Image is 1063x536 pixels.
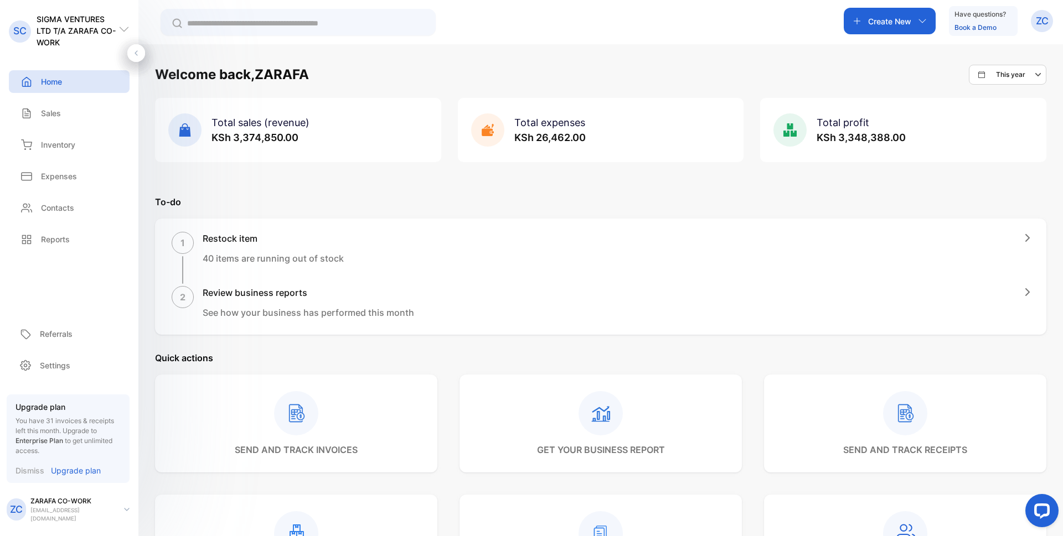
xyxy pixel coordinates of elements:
[16,465,44,476] p: Dismiss
[211,117,309,128] span: Total sales (revenue)
[203,286,414,299] h1: Review business reports
[954,23,997,32] a: Book a Demo
[16,416,121,456] p: You have 31 invoices & receipts left this month.
[10,502,23,517] p: ZC
[16,401,121,413] p: Upgrade plan
[44,465,101,476] a: Upgrade plan
[37,13,118,48] p: SIGMA VENTURES LTD T/A ZARAFA CO-WORK
[16,426,112,455] span: Upgrade to to get unlimited access.
[817,132,906,143] span: KSh 3,348,388.00
[537,443,665,456] p: get your business report
[817,117,869,128] span: Total profit
[155,351,1046,365] p: Quick actions
[13,24,27,38] p: SC
[180,290,185,304] p: 2
[235,443,358,456] p: send and track invoices
[1031,8,1053,34] button: ZC
[41,107,61,119] p: Sales
[203,306,414,319] p: See how your business has performed this month
[30,506,115,523] p: [EMAIL_ADDRESS][DOMAIN_NAME]
[996,70,1025,80] p: This year
[1036,14,1049,28] p: ZC
[41,202,74,214] p: Contacts
[41,170,77,182] p: Expenses
[40,360,70,371] p: Settings
[30,496,115,506] p: ZARAFA CO-WORK
[514,132,586,143] span: KSh 26,462.00
[203,252,344,265] p: 40 items are running out of stock
[1016,490,1063,536] iframe: LiveChat chat widget
[180,236,185,249] p: 1
[16,436,63,445] span: Enterprise Plan
[211,132,298,143] span: KSh 3,374,850.00
[843,443,967,456] p: send and track receipts
[514,117,585,128] span: Total expenses
[41,233,70,245] p: Reports
[40,328,73,340] p: Referrals
[954,9,1006,20] p: Have questions?
[844,8,936,34] button: Create New
[203,232,344,245] h1: Restock item
[41,76,62,87] p: Home
[51,465,101,476] p: Upgrade plan
[868,15,911,27] p: Create New
[41,139,75,150] p: Inventory
[155,195,1046,209] p: To-do
[969,65,1046,85] button: This year
[155,65,309,85] h1: Welcome back, ZARAFA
